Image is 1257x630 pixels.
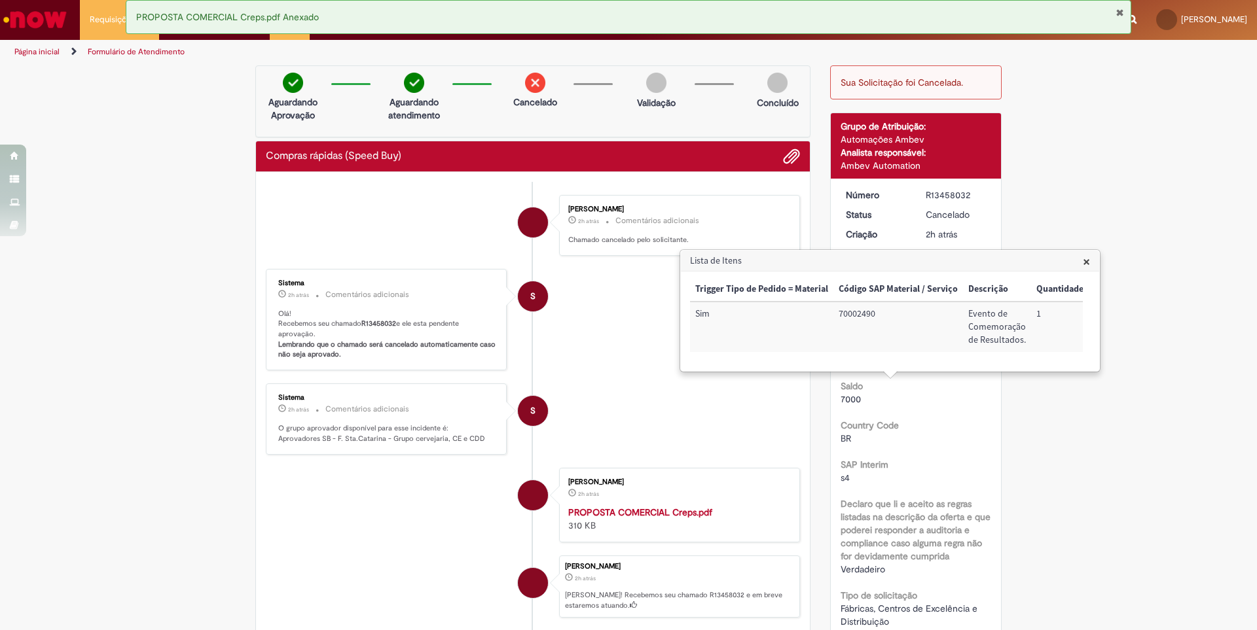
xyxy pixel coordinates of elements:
[646,73,666,93] img: img-circle-grey.png
[518,396,548,426] div: System
[518,281,548,311] div: System
[325,289,409,300] small: Comentários adicionais
[565,563,793,570] div: [PERSON_NAME]
[10,40,828,64] ul: Trilhas de página
[926,208,987,221] div: Cancelado
[278,340,498,360] b: Lembrando que o chamado será cancelado automaticamente caso não seja aprovado.
[288,291,309,299] time: 28/08/2025 13:56:47
[578,217,599,225] time: 28/08/2025 14:15:58
[783,148,800,165] button: Adicionar anexos
[1031,277,1089,302] th: Quantidade
[530,395,536,427] span: S
[525,73,545,93] img: remove.png
[841,589,917,601] b: Tipo de solicitação
[14,46,60,57] a: Página inicial
[680,249,1101,372] div: Lista de Itens
[278,279,496,287] div: Sistema
[615,215,699,226] small: Comentários adicionais
[963,302,1031,352] td: Descrição: Evento de Comemoração de Resultados.
[568,506,786,532] div: 310 KB
[1083,253,1090,270] span: ×
[283,73,303,93] img: check-circle-green.png
[836,208,917,221] dt: Status
[637,96,676,109] p: Validação
[841,563,885,575] span: Verdadeiro
[757,96,799,109] p: Concluído
[926,188,987,201] div: R13458032
[1083,254,1090,268] button: Close
[513,96,557,109] p: Cancelado
[88,46,185,57] a: Formulário de Atendimento
[325,404,409,415] small: Comentários adicionais
[841,459,888,470] b: SAP Interim
[518,480,548,510] div: Emerson Luiz Nascimento Girão
[833,302,963,352] td: Código SAP Material / Serviço: 70002490
[266,555,800,618] li: Emerson Luiz Nascimento Girão
[690,277,833,302] th: Trigger Tipo de Pedido = Material
[841,159,992,172] div: Ambev Automation
[841,133,992,146] div: Automações Ambev
[1116,7,1124,18] button: Fechar Notificação
[568,205,786,213] div: [PERSON_NAME]
[681,251,1099,271] h3: Lista de Itens
[261,96,325,122] p: Aguardando Aprovação
[361,319,396,328] b: R13458032
[767,73,788,93] img: img-circle-grey.png
[1,7,69,33] img: ServiceNow
[841,472,850,483] span: s4
[278,394,496,402] div: Sistema
[568,478,786,486] div: [PERSON_NAME]
[836,188,917,201] dt: Número
[833,277,963,302] th: Código SAP Material / Serviço
[690,302,833,352] td: Trigger Tipo de Pedido = Material: Sim
[926,228,987,241] div: 28/08/2025 13:56:35
[568,506,712,518] a: PROPOSTA COMERCIAL Creps.pdf
[288,406,309,413] time: 28/08/2025 13:56:43
[963,277,1031,302] th: Descrição
[568,235,786,245] p: Chamado cancelado pelo solicitante.
[382,96,446,122] p: Aguardando atendimento
[830,65,1002,99] div: Sua Solicitação foi Cancelada.
[841,419,899,431] b: Country Code
[578,217,599,225] span: 2h atrás
[530,281,536,312] span: S
[278,309,496,360] p: Olá! Recebemos seu chamado e ele esta pendente aprovação.
[841,120,992,133] div: Grupo de Atribuição:
[1181,14,1247,25] span: [PERSON_NAME]
[136,11,319,23] span: PROPOSTA COMERCIAL Creps.pdf Anexado
[565,590,793,610] p: [PERSON_NAME]! Recebemos seu chamado R13458032 e em breve estaremos atuando.
[288,291,309,299] span: 2h atrás
[578,490,599,498] span: 2h atrás
[404,73,424,93] img: check-circle-green.png
[841,432,851,444] span: BR
[90,13,136,26] span: Requisições
[841,603,980,627] span: Fábricas, Centros de Excelência e Distribuição
[841,498,991,562] b: Declaro que li e aceito as regras listadas na descrição da oferta e que poderei responder a audit...
[518,568,548,598] div: Emerson Luiz Nascimento Girão
[841,380,863,392] b: Saldo
[926,228,957,240] time: 28/08/2025 13:56:35
[578,490,599,498] time: 28/08/2025 13:56:21
[575,574,596,582] span: 2h atrás
[841,146,992,159] div: Analista responsável:
[278,423,496,444] p: O grupo aprovador disponível para esse incidente é: Aprovadores SB - F. Sta.Catarina - Grupo cerv...
[841,393,861,405] span: 7000
[518,207,548,237] div: Emerson Luiz Nascimento Girão
[266,150,401,162] h2: Compras rápidas (Speed Buy) Histórico de tíquete
[288,406,309,413] span: 2h atrás
[1031,302,1089,352] td: Quantidade: 1
[836,228,917,241] dt: Criação
[926,228,957,240] span: 2h atrás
